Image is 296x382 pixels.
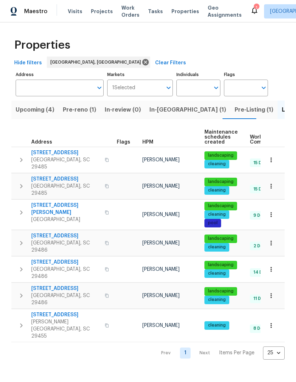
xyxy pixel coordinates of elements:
[251,296,272,302] span: 11 Done
[11,57,45,70] button: Hide filters
[16,105,54,115] span: Upcoming (4)
[176,72,220,77] label: Individuals
[24,8,48,15] span: Maestro
[31,259,100,266] span: [STREET_ADDRESS]
[205,262,236,268] span: landscaping
[142,212,180,217] span: [PERSON_NAME]
[149,105,226,115] span: In-[GEOGRAPHIC_DATA] (1)
[205,220,220,226] span: pool
[105,105,141,115] span: In-review (0)
[251,243,271,249] span: 2 Done
[235,105,273,115] span: Pre-Listing (1)
[31,266,100,280] span: [GEOGRAPHIC_DATA], SC 29486
[205,187,229,193] span: cleaning
[121,4,139,18] span: Work Orders
[14,59,42,68] span: Hide filters
[14,42,70,49] span: Properties
[211,83,221,93] button: Open
[205,236,236,242] span: landscaping
[251,160,273,166] span: 15 Done
[204,130,238,145] span: Maintenance schedules created
[94,83,104,93] button: Open
[31,183,100,197] span: [GEOGRAPHIC_DATA], SC 29485
[148,9,163,14] span: Tasks
[31,292,100,306] span: [GEOGRAPHIC_DATA], SC 29486
[180,348,191,359] a: Goto page 1
[142,140,153,145] span: HPM
[224,72,268,77] label: Flags
[154,346,285,360] nav: Pagination Navigation
[31,149,100,156] span: [STREET_ADDRESS]
[208,4,242,18] span: Geo Assignments
[16,72,104,77] label: Address
[250,135,295,145] span: Work Order Completion
[142,241,180,246] span: [PERSON_NAME]
[263,344,285,362] div: 25
[142,293,180,298] span: [PERSON_NAME]
[68,8,82,15] span: Visits
[205,297,229,303] span: cleaning
[251,186,273,192] span: 15 Done
[31,311,100,318] span: [STREET_ADDRESS]
[142,267,180,272] span: [PERSON_NAME]
[251,212,271,219] span: 9 Done
[31,140,52,145] span: Address
[205,161,229,167] span: cleaning
[112,85,135,91] span: 1 Selected
[142,157,180,162] span: [PERSON_NAME]
[251,269,273,275] span: 14 Done
[205,211,229,217] span: cleaning
[205,152,236,158] span: landscaping
[155,59,186,68] span: Clear Filters
[31,232,100,240] span: [STREET_ADDRESS]
[31,202,100,216] span: [STREET_ADDRESS][PERSON_NAME]
[259,83,269,93] button: Open
[205,322,229,328] span: cleaning
[31,318,100,340] span: [PERSON_NAME][GEOGRAPHIC_DATA], SC 29455
[91,8,113,15] span: Projects
[152,57,189,70] button: Clear Filters
[164,83,174,93] button: Open
[205,179,236,185] span: landscaping
[50,59,144,66] span: [GEOGRAPHIC_DATA], [GEOGRAPHIC_DATA]
[254,4,259,11] div: 1
[31,176,100,183] span: [STREET_ADDRESS]
[219,349,254,356] p: Items Per Page
[47,57,150,68] div: [GEOGRAPHIC_DATA], [GEOGRAPHIC_DATA]
[31,285,100,292] span: [STREET_ADDRESS]
[31,240,100,254] span: [GEOGRAPHIC_DATA], SC 29486
[205,270,229,276] span: cleaning
[205,244,229,250] span: cleaning
[251,325,271,332] span: 8 Done
[142,323,180,328] span: [PERSON_NAME]
[63,105,96,115] span: Pre-reno (1)
[31,216,100,223] span: [GEOGRAPHIC_DATA]
[205,288,236,294] span: landscaping
[142,184,180,189] span: [PERSON_NAME]
[117,140,130,145] span: Flags
[205,203,236,209] span: landscaping
[31,156,100,171] span: [GEOGRAPHIC_DATA], SC 29485
[107,72,173,77] label: Markets
[171,8,199,15] span: Properties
